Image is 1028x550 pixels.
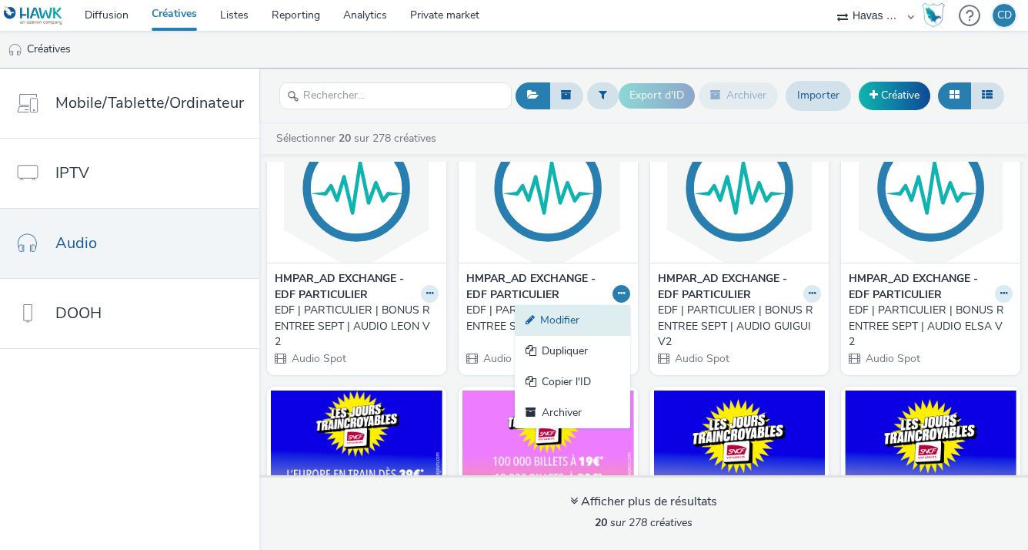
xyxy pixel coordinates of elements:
[462,391,634,541] img: SNCF VOYAGEURS_TRAINCROYABLE_SEPTEMBRE2025_20s_ALL_INTERCITE visual
[275,303,439,350] a: EDF | PARTICULIER | BONUS RENTREE SEPT | AUDIO LEON V2
[859,82,930,109] a: Créative
[849,303,1006,350] div: EDF | PARTICULIER | BONUS RENTREE SEPT | AUDIO ELSA V2
[279,82,512,109] input: Rechercher...
[8,42,23,58] img: audio
[462,112,634,263] img: EDF | PARTICULIER | BONUS RENTREE SEPT | AUDIO INES V2 visual
[658,271,800,303] strong: HMPAR_AD EXCHANGE - EDF PARTICULIER
[466,303,624,334] div: EDF | PARTICULIER | BONUS RENTREE SEPT | AUDIO INES V2
[658,303,822,350] a: EDF | PARTICULIER | BONUS RENTREE SEPT | AUDIO GUIGUI V2
[786,81,851,110] a: Importer
[922,3,945,28] img: Hawk Academy
[515,397,630,428] a: Archiver
[595,515,693,530] span: sur 278 créatives
[271,112,442,263] img: EDF | PARTICULIER | BONUS RENTREE SEPT | AUDIO LEON V2 visual
[938,82,971,109] button: Grille
[997,4,1012,27] div: CD
[275,131,442,146] a: Sélectionner sur 278 créatives
[673,351,729,366] span: Audio Spot
[849,303,1013,350] a: EDF | PARTICULIER | BONUS RENTREE SEPT | AUDIO ELSA V2
[515,367,630,397] a: Copier l'ID
[845,112,1016,263] img: EDF | PARTICULIER | BONUS RENTREE SEPT | AUDIO ELSA V2 visual
[290,351,346,366] span: Audio Spot
[845,391,1016,541] img: SNCF VOYAGEURS_TRAINCROYABLE_SEPTEMBRE2025_20s_DEEZER_300x250_DEDI visual
[275,271,417,303] strong: HMPAR_AD EXCHANGE - EDF PARTICULIER
[271,391,442,541] img: SNCF VOYAGEURS_TRAINCROYABLE_SEPTEMBRE2025_20s_ALL_DEDI visual
[658,303,816,350] div: EDF | PARTICULIER | BONUS RENTREE SEPT | AUDIO GUIGUI V2
[275,303,432,350] div: EDF | PARTICULIER | BONUS RENTREE SEPT | AUDIO LEON V2
[55,232,97,254] span: Audio
[970,82,1004,109] button: Liste
[864,351,920,366] span: Audio Spot
[619,83,695,108] button: Export d'ID
[849,271,991,303] strong: HMPAR_AD EXCHANGE - EDF PARTICULIER
[515,305,630,336] a: Modifier
[482,351,538,366] span: Audio Spot
[654,112,826,263] img: EDF | PARTICULIER | BONUS RENTREE SEPT | AUDIO GUIGUI V2 visual
[654,391,826,541] img: SNCF VOYAGEURS_TRAINCROYABLE_SEPTEMBRE2025_20s_ALL_OUIGO visual
[515,336,630,367] a: Dupliquer
[466,271,609,303] strong: HMPAR_AD EXCHANGE - EDF PARTICULIER
[55,162,89,184] span: IPTV
[4,6,63,25] img: undefined Logo
[55,92,244,114] span: Mobile/Tablette/Ordinateur
[699,82,778,109] button: Archiver
[55,302,102,324] span: DOOH
[922,3,951,28] a: Hawk Academy
[466,303,630,334] a: EDF | PARTICULIER | BONUS RENTREE SEPT | AUDIO INES V2
[339,131,351,146] strong: 20
[595,515,607,530] strong: 20
[570,493,717,511] div: Afficher plus de résultats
